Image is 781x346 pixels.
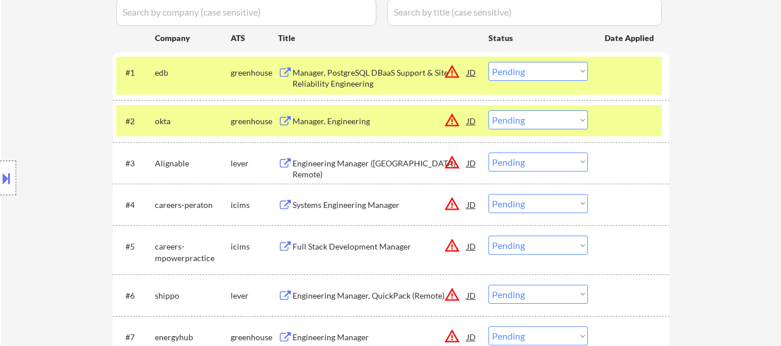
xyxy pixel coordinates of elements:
div: ATS [231,32,278,44]
div: icims [231,241,278,252]
div: lever [231,290,278,302]
div: #6 [125,290,146,302]
div: JD [466,285,478,306]
div: Status [488,27,588,48]
div: Systems Engineering Manager [293,199,467,211]
button: warning_amber [444,112,460,128]
div: edb [155,67,231,79]
div: JD [466,152,478,173]
div: #1 [125,67,146,79]
button: warning_amber [444,196,460,212]
div: energyhub [155,332,231,343]
button: warning_amber [444,287,460,303]
div: #7 [125,332,146,343]
div: shippo [155,290,231,302]
div: greenhouse [231,116,278,127]
button: warning_amber [444,237,460,254]
div: JD [466,236,478,256]
div: greenhouse [231,67,278,79]
div: icims [231,199,278,211]
div: JD [466,62,478,83]
div: Engineering Manager [293,332,467,343]
button: warning_amber [444,328,460,344]
div: Engineering Manager ([GEOGRAPHIC_DATA] Remote) [293,158,467,180]
div: Full Stack Development Manager [293,241,467,252]
button: warning_amber [444,64,460,80]
div: JD [466,110,478,131]
div: Company [155,32,231,44]
div: JD [466,194,478,215]
div: Manager, Engineering [293,116,467,127]
div: Date Applied [605,32,656,44]
div: Engineering Manager, QuickPack (Remote) [293,290,467,302]
div: greenhouse [231,332,278,343]
button: warning_amber [444,154,460,170]
div: Manager, PostgreSQL DBaaS Support & Site Reliability Engineering [293,67,467,90]
div: lever [231,158,278,169]
div: Title [278,32,478,44]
